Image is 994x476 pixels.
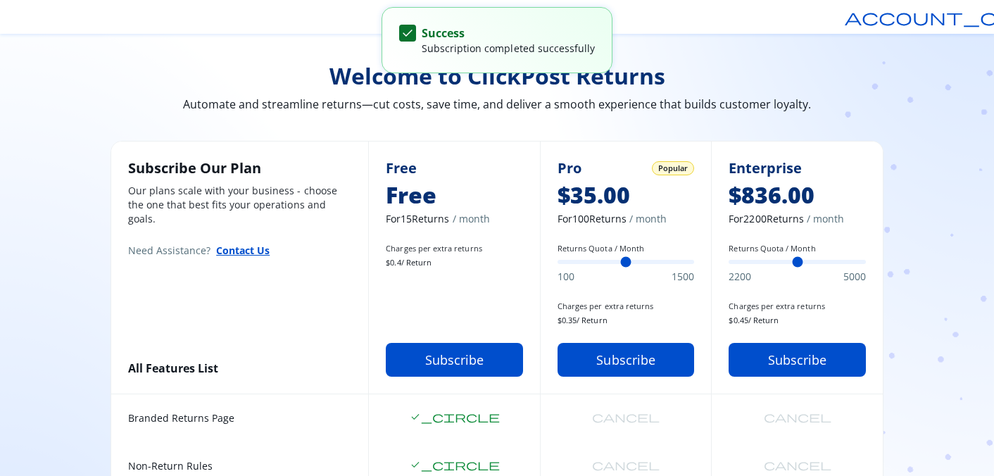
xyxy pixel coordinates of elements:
p: Success [422,25,595,42]
span: $836.00 [729,181,866,209]
button: Subscribe [386,343,523,377]
span: $ 0.35 / Return [558,315,695,326]
span: Enterprise [729,158,802,178]
label: Returns Quota / Month [558,243,695,254]
span: For 15 Returns [386,212,523,226]
span: / month [453,212,490,226]
span: / month [629,212,667,226]
button: Subscribe [558,343,695,377]
span: Charges per extra returns [558,301,695,312]
span: check_circle [410,459,500,470]
span: Branded Returns Page [128,411,351,425]
span: 5000 [843,270,866,284]
span: 1500 [672,270,694,284]
span: Free [386,158,417,178]
button: Subscribe [729,343,866,377]
span: cancel [764,411,831,422]
span: $ 0.4 / Return [386,257,523,268]
span: cancel [592,411,660,422]
span: All Features List [128,361,218,376]
span: Free [386,181,523,209]
span: Charges per extra returns [729,301,866,312]
h2: Subscribe Our Plan [128,158,351,178]
span: cancel [592,459,660,470]
label: Returns Quota / Month [729,243,866,254]
p: Subscription completed successfully [422,42,595,56]
p: Our plans scale with your business - choose the one that best fits your operations and goals. [128,184,351,226]
span: Pro [558,158,581,178]
span: For 100 Returns [558,212,695,226]
button: Contact Us [216,243,270,258]
span: Popular [658,163,688,174]
span: Charges per extra returns [386,243,523,254]
span: cancel [764,459,831,470]
span: $ 0.45 / Return [729,315,866,326]
span: / month [807,212,844,226]
span: For 2200 Returns [729,212,866,226]
span: 100 [558,270,574,284]
span: check_circle [410,411,500,422]
span: $35.00 [558,181,695,209]
span: check [401,26,415,40]
span: Need Assistance? [128,244,210,258]
span: Non-Return Rules [128,459,351,473]
span: Welcome to ClickPost Returns [111,62,883,90]
span: Automate and streamline returns—cut costs, save time, and deliver a smooth experience that builds... [111,96,883,113]
span: 2200 [729,270,751,284]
